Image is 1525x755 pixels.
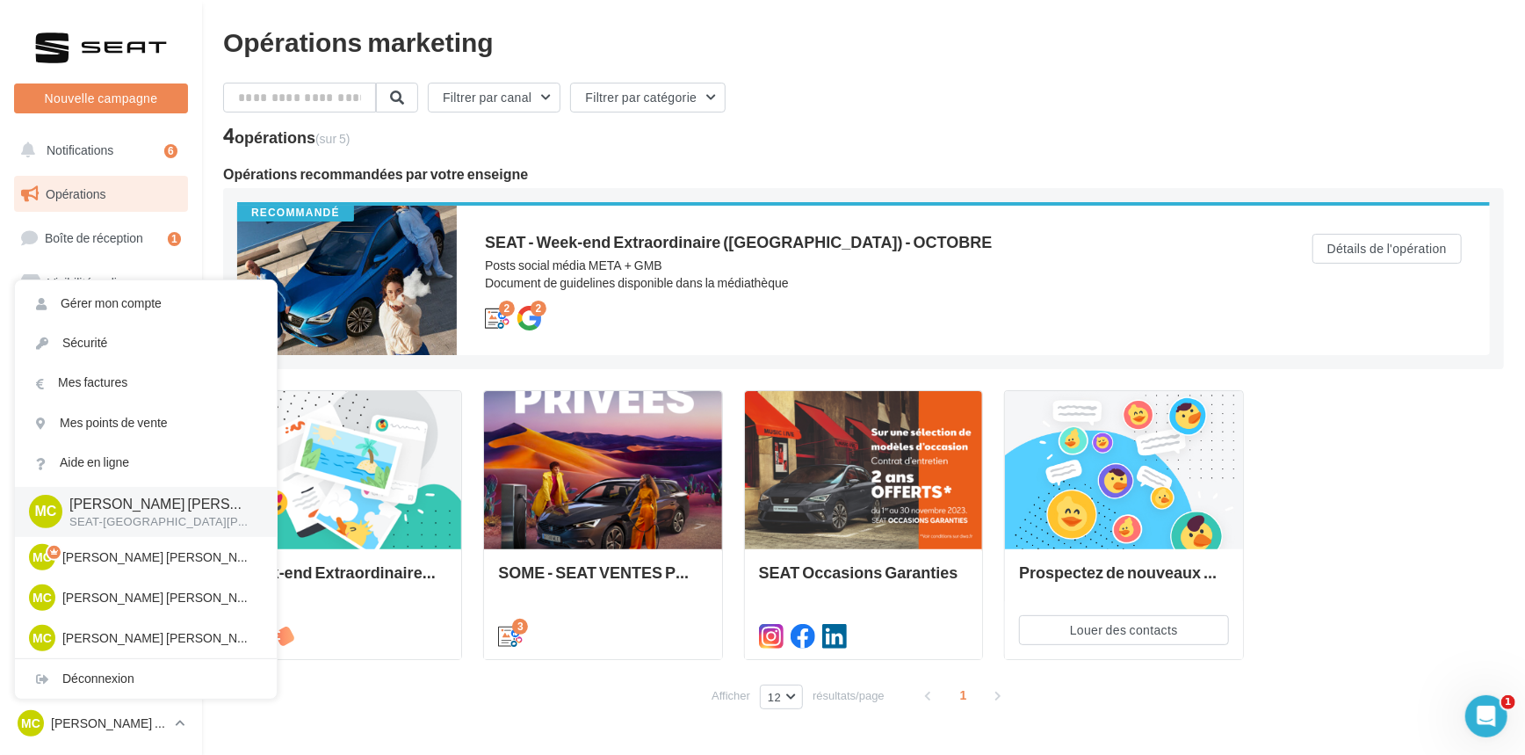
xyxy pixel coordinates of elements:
button: Détails de l'opération [1312,234,1462,264]
iframe: Intercom live chat [1465,695,1507,737]
a: Mes points de vente [15,403,277,443]
p: [PERSON_NAME] [PERSON_NAME] [62,589,256,606]
div: 6 [164,144,177,158]
button: 12 [760,685,803,709]
span: Boîte de réception [45,230,143,245]
button: Nouvelle campagne [14,83,188,113]
button: Notifications 6 [11,132,184,169]
span: MC [33,589,52,606]
a: Gérer mon compte [15,284,277,323]
span: 1 [1501,695,1515,709]
div: SOME - SEAT VENTES PRIVEES [498,563,707,599]
a: Campagnes [11,309,192,345]
div: 1 [168,232,181,246]
div: Recommandé [237,206,354,221]
a: Médiathèque [11,396,192,432]
span: Notifications [47,142,113,157]
p: [PERSON_NAME] [PERSON_NAME] [62,548,256,566]
span: 12 [768,690,781,704]
button: Filtrer par catégorie [570,83,726,113]
div: SEAT Occasions Garanties [759,563,968,599]
p: SEAT-[GEOGRAPHIC_DATA][PERSON_NAME][GEOGRAPHIC_DATA] [69,514,249,530]
span: Opérations [46,186,105,201]
a: Visibilité en ligne [11,265,192,301]
div: 2 [499,301,515,316]
div: opérations [235,129,351,145]
p: [PERSON_NAME] [PERSON_NAME] [51,715,168,732]
div: Opérations recommandées par votre enseigne [223,167,1504,181]
span: résultats/page [813,687,885,704]
div: Week-end Extraordinaires Octobre 2025 [238,563,447,599]
div: Déconnexion [15,659,277,699]
span: MC [33,629,52,647]
p: [PERSON_NAME] [PERSON_NAME] [62,629,256,647]
span: Visibilité en ligne [47,275,137,290]
div: Opérations marketing [223,28,1504,54]
a: Sécurité [15,323,277,363]
span: MC [21,715,40,732]
a: Campagnes DataOnDemand [11,541,192,593]
div: 3 [512,619,528,635]
a: Opérations [11,176,192,213]
a: Contacts [11,352,192,388]
button: Louer des contacts [1019,615,1228,645]
span: MC [33,548,52,566]
div: Posts social média META + GMB Document de guidelines disponible dans la médiathèque [485,257,1242,292]
a: MC [PERSON_NAME] [PERSON_NAME] [14,707,188,740]
span: Afficher [712,687,750,704]
div: SEAT - Week-end Extraordinaire ([GEOGRAPHIC_DATA]) - OCTOBRE [485,234,1242,250]
a: Mes factures [15,363,277,403]
p: [PERSON_NAME] [PERSON_NAME] [69,494,249,514]
span: (sur 5) [315,131,351,146]
a: Boîte de réception1 [11,219,192,257]
div: Prospectez de nouveaux contacts [1019,563,1228,599]
a: Calendrier [11,439,192,476]
a: PLV et print personnalisable [11,483,192,534]
span: MC [35,502,57,522]
span: 1 [950,681,978,709]
div: 4 [223,127,351,146]
a: Aide en ligne [15,443,277,483]
button: Filtrer par canal [428,83,560,113]
div: 2 [531,301,546,316]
